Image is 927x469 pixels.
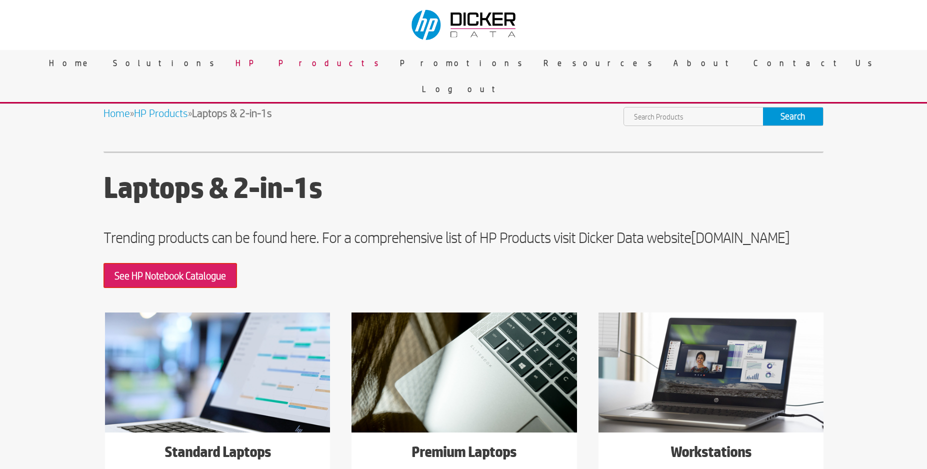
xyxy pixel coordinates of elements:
[691,228,789,246] a: [DOMAIN_NAME]
[228,50,392,76] a: HP Products
[392,50,536,76] a: Promotions
[103,171,823,209] h1: Laptops & 2-in-1s
[105,50,228,76] a: Solutions
[763,107,823,125] input: Search
[666,50,746,76] a: About
[103,263,237,288] a: See HP Notebook Catalogue
[351,442,576,465] h4: Premium Laptops
[103,229,823,251] h5: Trending products can be found here. For a comprehensive list of HP Products visit Dicker Data we...
[105,442,330,465] h4: Standard Laptops
[414,76,512,102] a: Logout
[192,107,272,119] strong: Laptops & 2-in-1s
[134,107,188,119] a: HP Products
[536,50,666,76] a: Resources
[103,107,130,119] a: Home
[598,442,823,465] h4: Workstations
[624,107,763,125] input: Search Products
[746,50,886,76] a: Contact Us
[41,50,105,76] a: Home
[405,5,523,45] img: Dicker Data & HP
[103,107,272,119] span: » »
